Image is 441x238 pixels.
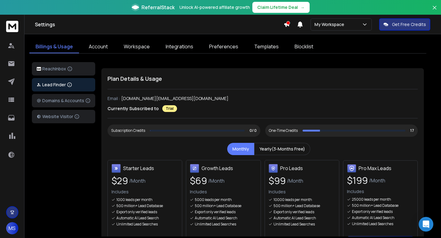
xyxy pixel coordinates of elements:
p: 17 [410,128,414,133]
span: /Month [287,177,303,184]
a: Integrations [160,40,199,53]
span: → [300,4,305,10]
div: Subscription Credits [111,128,145,133]
h1: Settings [35,21,284,28]
div: One-Time Credits [269,128,298,133]
p: Email : [107,95,120,102]
p: Export only verified leads [195,210,236,214]
a: Billings & Usage [29,40,79,53]
img: logo [37,67,41,71]
button: Lead Finder [32,78,95,91]
span: $ 29 [111,175,128,186]
button: Monthly [227,143,254,155]
p: 25000 leads per month [352,197,391,202]
span: /Month [208,177,224,184]
p: Unlimited Lead Searches [116,222,158,227]
button: Close banner [431,4,439,18]
a: Preferences [203,40,244,53]
p: Includes [111,189,178,195]
p: Unlimited Lead Searches [352,221,393,226]
p: 500 million+ Lead Database [352,203,398,208]
a: Blocklist [288,40,319,53]
p: Currently Subscribed to [107,106,159,112]
p: 0/ 0 [250,128,257,133]
span: $ 199 [347,175,368,186]
p: Export only verified leads [273,210,314,214]
h1: Plan Details & Usage [107,74,418,83]
span: ReferralStack [141,4,175,11]
p: Includes [190,189,257,195]
p: Includes [347,188,414,195]
p: Export only verified leads [352,209,393,214]
h3: Growth Leads [202,165,233,172]
button: Get Free Credits [379,18,430,31]
p: 500 million+ Lead Database [195,203,241,208]
span: /Month [129,177,145,184]
button: Domains & Accounts [32,94,95,107]
h3: Starter Leads [123,165,154,172]
h3: Pro Max Leads [359,165,391,172]
button: Website Visitor [32,110,95,123]
a: Account [83,40,114,53]
p: Unlimited Lead Searches [273,222,315,227]
a: Templates [248,40,285,53]
button: Yearly(3-Months Free) [254,143,310,155]
p: Automatic AI Lead Search [195,216,237,221]
button: ReachInbox [32,62,95,76]
button: MS [6,222,18,234]
p: 500 million+ Lead Database [116,203,163,208]
p: Automatic AI Lead Search [116,216,159,221]
p: 10000 leads per month [273,197,312,202]
p: 500 million+ Lead Database [273,203,320,208]
a: Workspace [118,40,156,53]
span: $ 69 [190,175,207,186]
p: [DOMAIN_NAME][EMAIL_ADDRESS][DOMAIN_NAME] [121,95,228,102]
div: Trial [162,105,177,112]
p: 1000 leads per month [116,197,153,202]
span: /Month [369,177,385,184]
button: Claim Lifetime Deal→ [252,2,310,13]
p: Includes [269,189,335,195]
p: Get Free Credits [392,21,426,28]
h3: Pro Leads [280,165,303,172]
p: Unlimited Lead Searches [195,222,236,227]
p: Automatic AI Lead Search [352,215,394,220]
p: 5000 leads per month [195,197,232,202]
p: Automatic AI Lead Search [273,216,316,221]
p: Export only verified leads [116,210,157,214]
span: $ 99 [269,175,286,186]
p: My Workspace [315,21,347,28]
p: Unlock AI-powered affiliate growth [179,4,250,10]
div: Open Intercom Messenger [419,217,433,232]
